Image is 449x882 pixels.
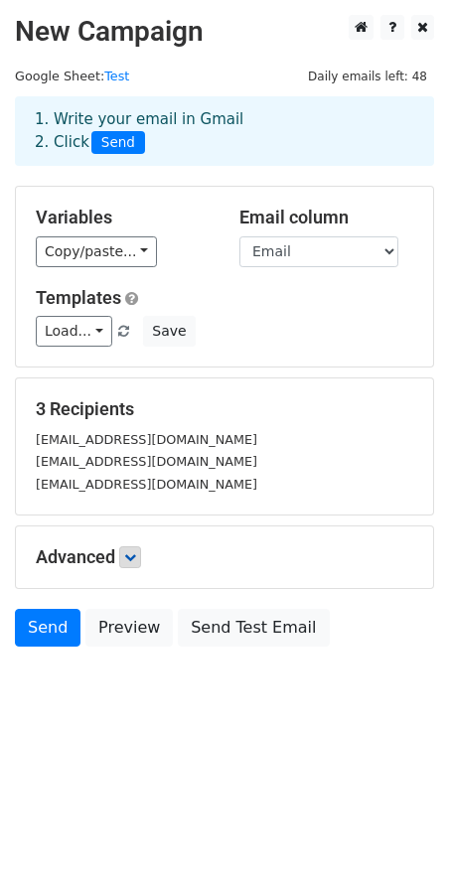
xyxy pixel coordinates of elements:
h2: New Campaign [15,15,434,49]
iframe: Chat Widget [350,787,449,882]
a: Preview [85,609,173,647]
a: Daily emails left: 48 [301,69,434,83]
h5: Email column [239,207,413,228]
a: Send Test Email [178,609,329,647]
small: [EMAIL_ADDRESS][DOMAIN_NAME] [36,477,257,492]
a: Templates [36,287,121,308]
a: Copy/paste... [36,236,157,267]
small: Google Sheet: [15,69,129,83]
small: [EMAIL_ADDRESS][DOMAIN_NAME] [36,432,257,447]
a: Load... [36,316,112,347]
small: [EMAIL_ADDRESS][DOMAIN_NAME] [36,454,257,469]
a: Send [15,609,80,647]
h5: Variables [36,207,210,228]
span: Daily emails left: 48 [301,66,434,87]
a: Test [104,69,129,83]
button: Save [143,316,195,347]
h5: Advanced [36,546,413,568]
h5: 3 Recipients [36,398,413,420]
div: 1. Write your email in Gmail 2. Click [20,108,429,154]
span: Send [91,131,145,155]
